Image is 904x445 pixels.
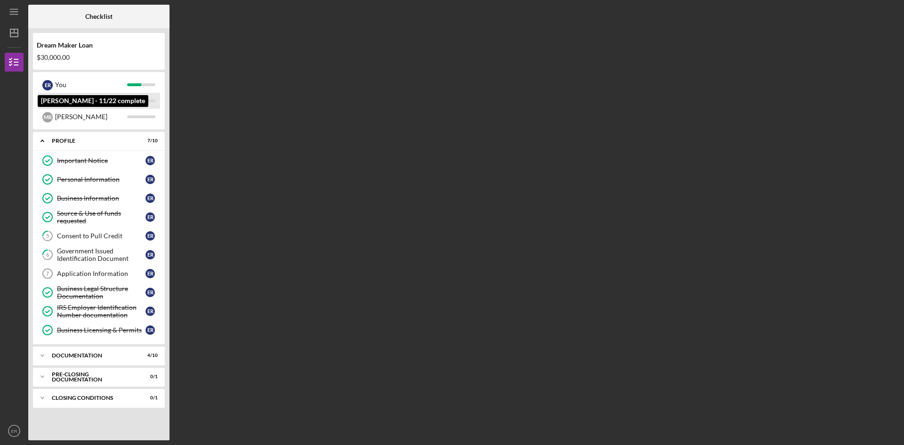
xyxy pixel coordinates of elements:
[38,283,160,302] a: Business Legal Structure DocumentationER
[145,175,155,184] div: E R
[57,194,145,202] div: Business Information
[145,156,155,165] div: E R
[55,77,127,93] div: You
[145,269,155,278] div: E R
[11,429,17,434] text: ER
[57,210,145,225] div: Source & Use of funds requested
[38,321,160,340] a: Business Licensing & PermitsER
[38,189,160,208] a: Business InformationER
[145,231,155,241] div: E R
[52,138,134,144] div: Profile
[52,372,134,382] div: Pre-Closing Documentation
[57,176,145,183] div: Personal Information
[46,252,49,258] tspan: 6
[37,41,161,49] div: Dream Maker Loan
[145,212,155,222] div: E R
[5,421,24,440] button: ER
[85,13,113,20] b: Checklist
[42,112,53,122] div: M R
[38,170,160,189] a: Personal InformationER
[145,250,155,259] div: E R
[55,109,127,125] div: [PERSON_NAME]
[42,96,53,106] div: J V
[55,93,129,109] div: [DEMOGRAPHIC_DATA]
[46,271,49,276] tspan: 7
[37,54,161,61] div: $30,000.00
[145,307,155,316] div: E R
[145,288,155,297] div: E R
[141,138,158,144] div: 7 / 10
[46,233,49,239] tspan: 5
[38,208,160,227] a: Source & Use of funds requestedER
[57,232,145,240] div: Consent to Pull Credit
[57,326,145,334] div: Business Licensing & Permits
[145,325,155,335] div: E R
[38,245,160,264] a: 6Government Issued Identification DocumentER
[141,395,158,401] div: 0 / 1
[145,194,155,203] div: E R
[38,302,160,321] a: IRS Employer Identification Number documentationER
[38,264,160,283] a: 7Application InformationER
[141,374,158,380] div: 0 / 1
[42,80,53,90] div: E R
[141,353,158,358] div: 4 / 10
[57,270,145,277] div: Application Information
[57,247,145,262] div: Government Issued Identification Document
[38,151,160,170] a: Important NoticeER
[57,304,145,319] div: IRS Employer Identification Number documentation
[52,395,134,401] div: Closing Conditions
[57,285,145,300] div: Business Legal Structure Documentation
[57,157,145,164] div: Important Notice
[52,353,134,358] div: Documentation
[38,227,160,245] a: 5Consent to Pull CreditER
